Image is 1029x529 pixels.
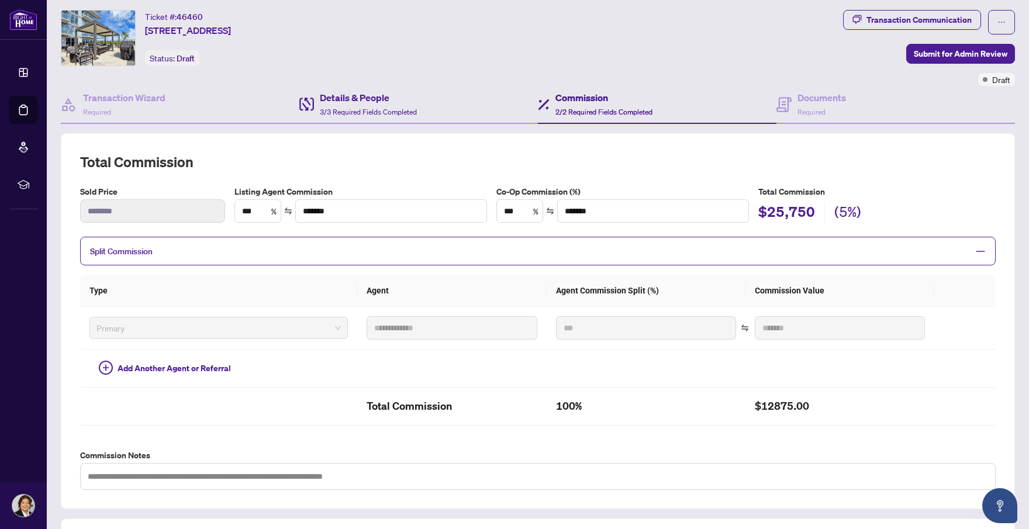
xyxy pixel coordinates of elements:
[234,185,487,198] label: Listing Agent Commission
[866,11,972,29] div: Transaction Communication
[496,185,749,198] label: Co-Op Commission (%)
[758,185,996,198] h5: Total Commission
[99,361,113,375] span: plus-circle
[177,53,195,64] span: Draft
[755,397,926,416] h2: $12875.00
[547,275,745,307] th: Agent Commission Split (%)
[96,319,341,337] span: Primary
[992,73,1010,86] span: Draft
[843,10,981,30] button: Transaction Communication
[80,275,357,307] th: Type
[357,275,547,307] th: Agent
[61,11,135,65] img: IMG-N12185213_1.jpg
[177,12,203,22] span: 46460
[906,44,1015,64] button: Submit for Admin Review
[83,108,111,116] span: Required
[80,153,996,171] h2: Total Commission
[320,91,417,105] h4: Details & People
[118,362,231,375] span: Add Another Agent or Referral
[797,91,846,105] h4: Documents
[145,50,199,66] div: Status:
[80,237,996,265] div: Split Commission
[320,108,417,116] span: 3/3 Required Fields Completed
[741,324,749,332] span: swap
[367,397,537,416] h2: Total Commission
[145,10,203,23] div: Ticket #:
[556,397,736,416] h2: 100%
[797,108,826,116] span: Required
[89,359,240,378] button: Add Another Agent or Referral
[982,488,1017,523] button: Open asap
[745,275,935,307] th: Commission Value
[145,23,231,37] span: [STREET_ADDRESS]
[284,207,292,215] span: swap
[546,207,554,215] span: swap
[9,9,37,30] img: logo
[834,202,861,224] h2: (5%)
[555,108,652,116] span: 2/2 Required Fields Completed
[80,449,996,462] label: Commission Notes
[83,91,165,105] h4: Transaction Wizard
[90,246,153,257] span: Split Commission
[997,18,1006,26] span: ellipsis
[555,91,652,105] h4: Commission
[914,44,1007,63] span: Submit for Admin Review
[975,246,986,257] span: minus
[80,185,225,198] label: Sold Price
[758,202,815,224] h2: $25,750
[12,495,34,517] img: Profile Icon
